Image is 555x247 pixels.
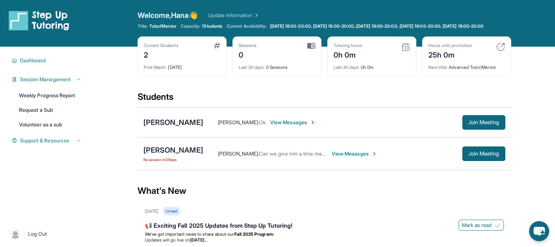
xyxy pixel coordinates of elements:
[145,237,504,243] li: Updates will go live on
[371,151,377,157] img: Chevron-Right
[15,103,86,117] a: Request a Sub
[227,23,267,29] span: Current Availability:
[270,23,484,29] span: [DATE] 18:00-20:00, [DATE] 18:00-20:00, [DATE] 18:00-20:00, [DATE] 18:00-20:00, [DATE] 18:00-20:00
[20,57,46,64] span: Dashboard
[252,12,259,19] img: Chevron Right
[234,231,274,237] strong: Fall 2025 Program:
[10,229,20,239] img: user-img
[428,64,448,70] span: Next title :
[310,119,316,125] img: Chevron-Right
[218,150,259,157] span: [PERSON_NAME] :
[149,23,176,29] span: Tutor/Mentor
[7,226,86,242] a: |Log Out
[428,43,472,48] div: Hours until promotion
[15,118,86,131] a: Volunteer as a sub
[17,57,82,64] button: Dashboard
[144,64,167,70] span: First Match :
[17,137,82,144] button: Support & Resources
[462,115,505,130] button: Join Meeting
[218,119,259,125] span: [PERSON_NAME] :
[307,43,315,49] img: card
[214,43,220,48] img: card
[143,117,203,128] div: [PERSON_NAME]
[334,43,363,48] div: Tutoring hours
[462,221,492,229] span: Mark as read
[334,60,410,70] div: 0h 0m
[468,120,500,125] span: Join Meeting
[145,221,504,231] div: 📢 Exciting Fall 2025 Updates from Step Up Tutoring!
[143,145,203,155] div: [PERSON_NAME]
[428,60,505,70] div: Advanced Tutor/Mentor
[144,60,220,70] div: [DATE]
[334,64,360,70] span: Last 30 days :
[239,64,265,70] span: Last 30 days :
[239,48,257,60] div: 0
[144,43,178,48] div: Current Students
[208,12,259,19] a: Update Information
[239,43,257,48] div: Sessions
[462,146,505,161] button: Join Meeting
[202,23,222,29] span: 1 Students
[239,60,315,70] div: 0 Sessions
[459,220,504,231] button: Mark as read
[20,137,69,144] span: Support & Resources
[138,91,511,107] div: Students
[144,48,178,60] div: 2
[468,152,500,156] span: Join Meeting
[181,23,201,29] span: Capacity:
[270,119,316,126] span: View Messages
[259,150,333,157] span: Can we give him a time maybe?
[143,157,203,162] span: No session in 37 days
[332,150,377,157] span: View Messages
[269,23,485,29] a: [DATE] 18:00-20:00, [DATE] 18:00-20:00, [DATE] 18:00-20:00, [DATE] 18:00-20:00, [DATE] 18:00-20:00
[163,207,180,215] div: Unread
[138,175,511,207] div: What's New
[138,10,198,20] span: Welcome, Hana 👋
[20,76,71,83] span: Session Management
[15,89,86,102] a: Weekly Progress Report
[190,237,207,243] strong: [DATE]
[28,230,47,238] span: Log Out
[401,43,410,51] img: card
[145,208,158,214] div: [DATE]
[23,230,25,238] span: |
[496,43,505,51] img: card
[17,76,82,83] button: Session Management
[145,231,234,237] span: We’ve got important news to share about our
[428,48,472,60] div: 25h 0m
[138,23,148,29] span: Title:
[9,10,69,31] img: logo
[334,48,363,60] div: 0h 0m
[259,119,266,125] span: Ok
[495,222,501,228] img: Mark as read
[529,221,549,241] button: chat-button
